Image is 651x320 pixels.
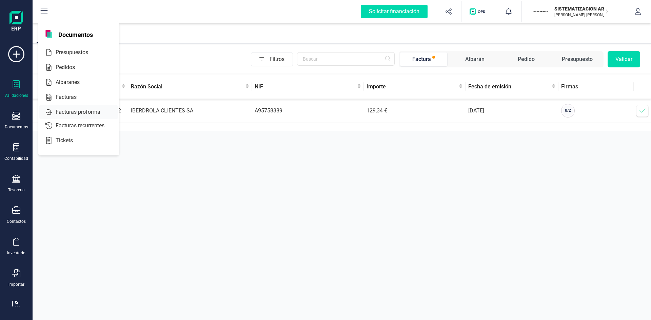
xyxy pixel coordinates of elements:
div: Tesorería [8,187,25,193]
th: Firmas [558,75,634,99]
div: Presupuesto [562,55,593,63]
span: Razón Social [131,83,244,91]
input: Buscar [297,52,395,66]
div: Factura [412,55,431,63]
button: Validar [608,51,640,67]
div: Albarán [465,55,485,63]
span: Documentos [54,30,97,38]
div: Pedido [518,55,535,63]
span: Tickets [53,136,85,145]
span: Fecha de emisión [468,83,550,91]
div: Validaciones [4,93,28,98]
span: Facturas recurrentes [53,122,117,130]
button: SISISTEMATIZACION ARQUITECTONICA EN REFORMAS SL[PERSON_NAME] [PERSON_NAME] [530,1,617,22]
span: Importe [367,83,457,91]
p: SISTEMATIZACION ARQUITECTONICA EN REFORMAS SL [554,5,609,12]
td: IBERDROLA CLIENTES SA [128,99,252,123]
div: Importar [8,282,24,287]
span: Filtros [270,52,293,66]
span: Facturas proforma [53,108,113,116]
div: Contabilidad [4,156,28,161]
img: SI [533,4,548,19]
div: Documentos [5,124,28,130]
td: 129,34 € [364,99,466,123]
span: Albaranes [53,78,92,86]
p: [PERSON_NAME] [PERSON_NAME] [554,12,609,18]
td: A95758389 [252,99,364,123]
div: Solicitar financiación [361,5,428,18]
div: Contactos [7,219,26,224]
span: 0 / 2 [565,108,571,113]
img: Logo de OPS [470,8,488,15]
img: Logo Finanedi [9,11,23,33]
span: Pedidos [53,63,87,71]
button: Logo de OPS [466,1,492,22]
td: [DATE] [466,99,558,123]
span: Facturas [53,93,89,101]
button: Filtros [251,52,293,66]
span: NIF [255,83,356,91]
button: Solicitar financiación [353,1,436,22]
span: Presupuestos [53,48,100,57]
div: Inventario [7,250,25,256]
